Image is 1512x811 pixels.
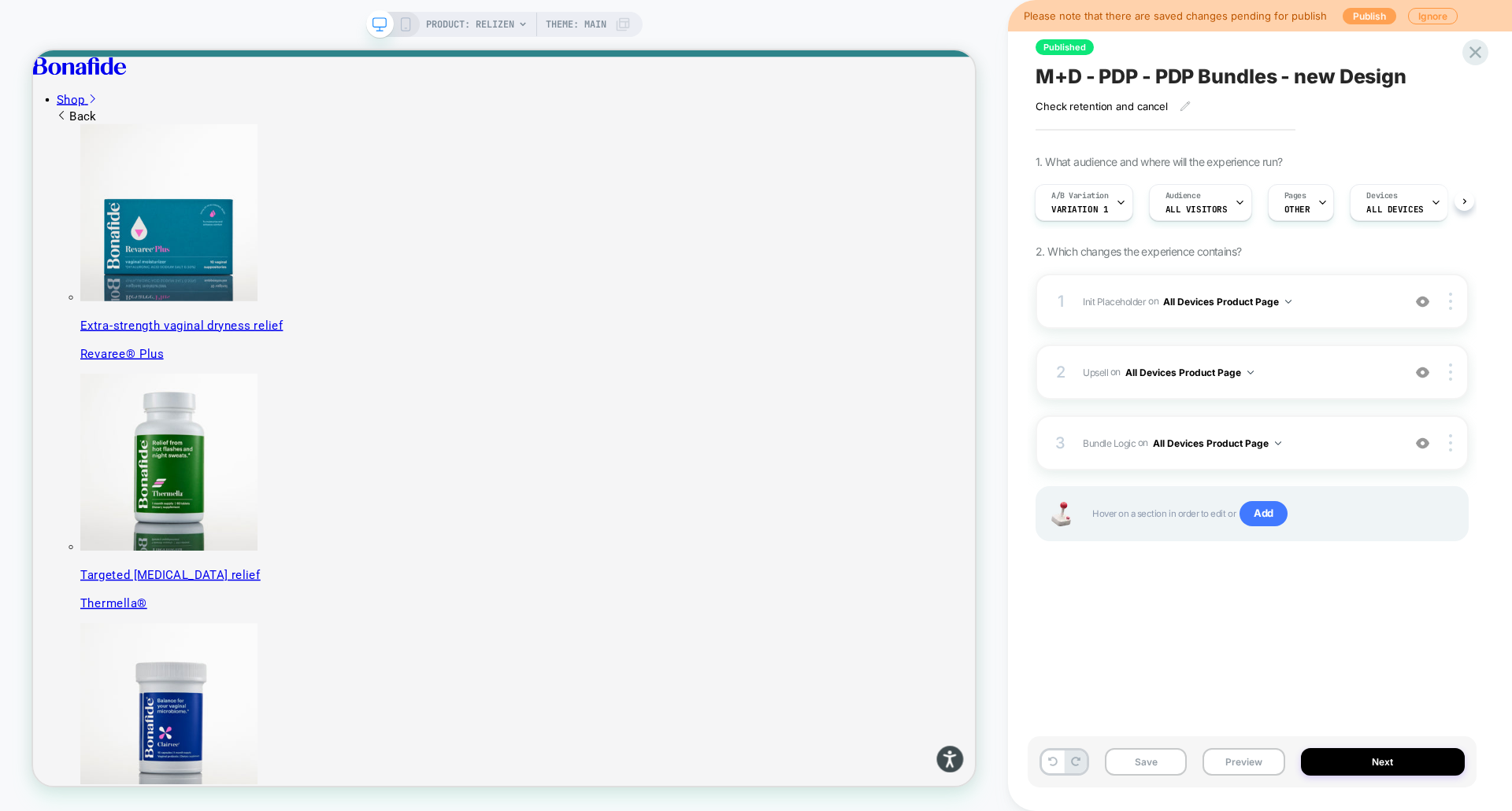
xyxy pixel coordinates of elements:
[1083,366,1108,378] span: Upsell
[1110,363,1121,381] span: on
[1165,204,1228,215] span: All Visitors
[1275,441,1281,445] img: down arrow
[1240,501,1288,526] span: Add
[1125,363,1254,382] button: All Devices Product Page
[1165,190,1201,201] span: Audience
[1036,39,1094,55] span: Published
[1051,204,1108,215] span: Variation 1
[1416,437,1429,450] img: crossed eye
[1416,295,1429,308] img: crossed eye
[1449,363,1452,381] img: close
[1416,366,1429,379] img: crossed eye
[426,12,514,37] span: PRODUCT: Relizen
[1051,190,1109,201] span: A/B Variation
[1449,293,1452,310] img: close
[63,431,299,667] img: Thermella
[1366,190,1397,201] span: Devices
[1366,204,1423,215] span: ALL DEVICES
[1284,204,1310,215] span: OTHER
[1247,370,1254,374] img: down arrow
[31,78,84,97] span: Back
[1301,748,1466,776] button: Next
[63,726,1256,748] p: Thermella®
[1153,433,1281,453] button: All Devices Product Page
[1092,501,1451,526] span: Hover on a section in order to edit or
[63,688,1256,710] p: Targeted [MEDICAL_DATA] relief
[1053,429,1069,457] div: 3
[1053,287,1069,315] div: 1
[1083,295,1146,307] span: Init Placeholder
[63,98,1256,415] a: Revaree Plus Extra-strength vaginal dryness relief Revaree® Plus
[1343,8,1396,24] button: Publish
[1449,434,1452,452] img: close
[1408,8,1458,24] button: Ignore
[1285,300,1291,304] img: down arrow
[1045,502,1077,526] img: Joystick
[1163,292,1291,311] button: All Devices Product Page
[1036,245,1241,258] span: 2. Which changes the experience contains?
[63,393,1256,415] p: Revaree® Plus
[31,56,69,75] span: Shop
[1105,748,1187,776] button: Save
[546,12,606,37] span: Theme: MAIN
[1036,65,1406,88] span: M+D - PDP - PDP Bundles - new Design
[63,98,299,334] img: Revaree Plus
[1284,190,1306,201] span: Pages
[1138,434,1148,452] span: on
[63,431,1256,748] a: Thermella Targeted [MEDICAL_DATA] relief Thermella®
[1203,748,1284,776] button: Preview
[63,356,1256,378] p: Extra-strength vaginal dryness relief
[1148,293,1158,310] span: on
[1083,437,1136,448] span: Bundle Logic
[1036,155,1282,168] span: 1. What audience and where will the experience run?
[31,56,86,75] a: Shop
[1053,358,1069,386] div: 2
[1036,100,1168,112] span: Check retention and cancel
